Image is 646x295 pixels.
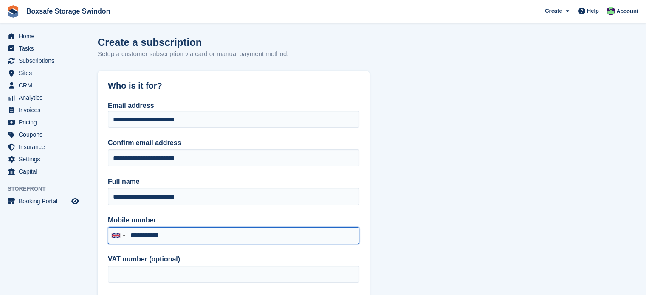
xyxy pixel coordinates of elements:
a: menu [4,55,80,67]
h2: Who is it for? [108,81,359,91]
a: Preview store [70,196,80,206]
span: Account [616,7,638,16]
label: Full name [108,177,359,187]
span: Storefront [8,185,85,193]
div: United Kingdom: +44 [108,228,128,244]
label: Email address [108,102,154,109]
p: Setup a customer subscription via card or manual payment method. [98,49,288,59]
h1: Create a subscription [98,37,202,48]
span: Help [587,7,599,15]
a: menu [4,166,80,177]
span: Home [19,30,70,42]
a: menu [4,30,80,42]
span: Settings [19,153,70,165]
a: menu [4,129,80,140]
a: menu [4,104,80,116]
a: Boxsafe Storage Swindon [23,4,113,18]
label: Confirm email address [108,138,359,148]
a: menu [4,141,80,153]
span: Pricing [19,116,70,128]
a: menu [4,67,80,79]
img: stora-icon-8386f47178a22dfd0bd8f6a31ec36ba5ce8667c1dd55bd0f319d3a0aa187defe.svg [7,5,20,18]
a: menu [4,92,80,104]
span: Coupons [19,129,70,140]
img: Kim Virabi [607,7,615,15]
span: Tasks [19,42,70,54]
label: Mobile number [108,215,359,225]
span: Analytics [19,92,70,104]
label: VAT number (optional) [108,254,359,264]
a: menu [4,153,80,165]
span: Subscriptions [19,55,70,67]
span: Capital [19,166,70,177]
a: menu [4,116,80,128]
a: menu [4,79,80,91]
a: menu [4,195,80,207]
a: menu [4,42,80,54]
span: CRM [19,79,70,91]
span: Invoices [19,104,70,116]
span: Booking Portal [19,195,70,207]
span: Sites [19,67,70,79]
span: Create [545,7,562,15]
span: Insurance [19,141,70,153]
